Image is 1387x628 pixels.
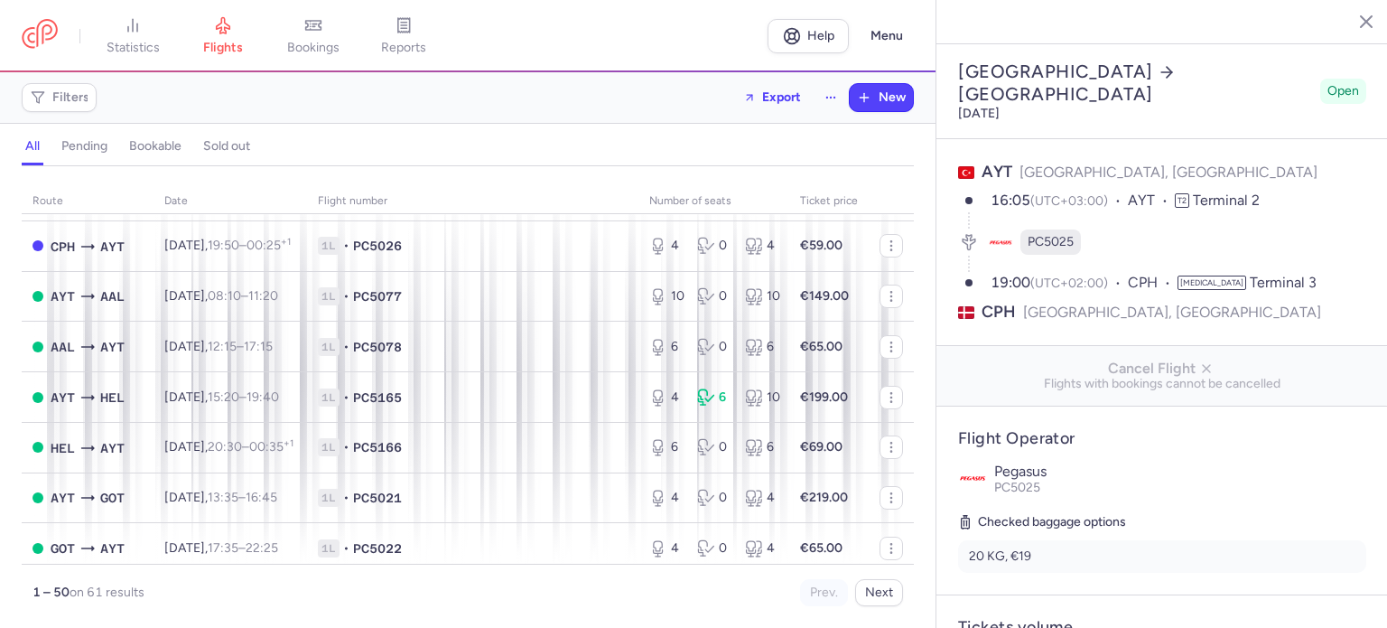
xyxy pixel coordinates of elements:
div: 10 [745,389,778,407]
span: [DATE], [164,339,273,354]
div: 6 [649,438,683,456]
th: Flight number [307,188,638,215]
time: 11:20 [248,288,278,304]
strong: €199.00 [800,389,848,405]
span: AYT [100,438,125,458]
span: CPH [51,237,75,257]
span: 1L [318,287,340,305]
div: 6 [697,389,731,407]
span: 1L [318,237,340,255]
span: PC5026 [353,237,402,255]
span: reports [381,40,426,56]
h4: all [25,138,40,155]
span: AYT [982,162,1012,182]
span: 1L [318,338,340,356]
div: 0 [697,338,731,356]
button: Menu [860,19,914,53]
span: PC5077 [353,287,402,305]
span: • [343,438,349,456]
span: • [343,237,349,255]
time: 22:25 [246,540,278,556]
img: Pegasus logo [958,464,987,492]
span: AYT [51,286,75,306]
li: 20 KG, €19 [958,540,1366,573]
span: PC5166 [353,438,402,456]
span: – [208,389,279,405]
span: on 61 results [70,585,144,600]
button: New [850,84,913,111]
time: 15:20 [208,389,239,405]
span: GOT [100,488,125,508]
strong: €65.00 [800,540,842,556]
span: PC5025 [1028,233,1074,251]
h5: Checked baggage options [958,511,1366,533]
div: 6 [745,438,778,456]
span: AYT [100,337,125,357]
a: CitizenPlane red outlined logo [22,19,58,52]
time: 12:15 [208,339,237,354]
time: 19:00 [991,274,1030,291]
div: 4 [745,539,778,558]
button: Export [731,83,813,112]
span: AAL [100,286,125,306]
span: Open [1327,82,1359,100]
span: – [208,339,273,354]
span: GOT [51,539,75,558]
div: 4 [745,237,778,255]
span: Flights with bookings cannot be cancelled [951,377,1373,391]
span: [MEDICAL_DATA] [1178,276,1246,290]
time: 16:05 [991,192,1030,209]
span: CPH [1128,273,1178,294]
span: [DATE], [164,540,278,556]
time: 13:35 [208,490,238,505]
span: – [208,288,278,304]
span: • [343,287,349,305]
time: 19:50 [208,238,239,253]
p: Pegasus [994,464,1366,480]
div: 0 [697,287,731,305]
div: 4 [649,489,683,507]
th: route [22,188,154,215]
span: 1L [318,539,340,558]
sup: +1 [284,437,293,449]
span: HEL [100,388,125,408]
span: [DATE], [164,288,278,304]
span: AAL [51,337,75,357]
time: [DATE] [958,106,1000,121]
span: flights [203,40,243,56]
h2: [GEOGRAPHIC_DATA] [GEOGRAPHIC_DATA] [958,61,1313,106]
span: [GEOGRAPHIC_DATA], [GEOGRAPHIC_DATA] [1019,164,1317,181]
span: PC5021 [353,489,402,507]
div: 0 [697,489,731,507]
span: (UTC+03:00) [1030,193,1108,209]
span: • [343,389,349,407]
div: 4 [649,389,683,407]
time: 00:25 [247,238,291,253]
figure: PC airline logo [988,230,1013,255]
span: CPH [982,301,1016,323]
div: 0 [697,438,731,456]
span: – [208,540,278,556]
span: Terminal 2 [1193,192,1260,209]
h4: pending [61,138,107,155]
span: – [208,238,291,253]
button: Filters [23,84,96,111]
strong: €59.00 [800,238,842,253]
span: – [208,490,277,505]
span: PC5025 [994,480,1040,495]
span: 1L [318,389,340,407]
th: Ticket price [789,188,869,215]
div: 4 [745,489,778,507]
time: 17:15 [244,339,273,354]
time: 08:10 [208,288,241,304]
span: 1L [318,489,340,507]
strong: €219.00 [800,490,848,505]
time: 00:35 [249,439,293,455]
strong: €65.00 [800,339,842,354]
time: 20:30 [208,439,242,455]
span: (UTC+02:00) [1030,276,1108,291]
div: 10 [649,287,683,305]
span: bookings [287,40,340,56]
time: 19:40 [247,389,279,405]
span: [DATE], [164,439,293,455]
